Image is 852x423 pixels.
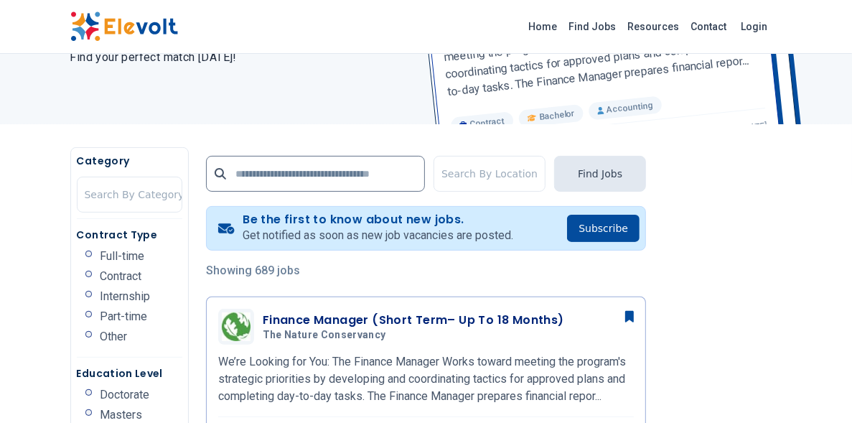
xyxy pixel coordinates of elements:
[622,15,685,38] a: Resources
[85,331,92,338] input: Other
[85,271,92,277] input: Contract
[563,15,622,38] a: Find Jobs
[206,262,646,279] p: Showing 689 jobs
[85,409,92,416] input: Masters
[685,15,733,38] a: Contact
[263,312,564,329] h3: Finance Manager (Short Term– Up To 18 Months)
[77,154,182,168] h5: Category
[222,312,251,341] img: The Nature Conservancy
[85,389,92,396] input: Doctorate
[733,12,777,41] a: Login
[100,251,145,262] span: Full-time
[85,251,92,257] input: Full-time
[100,389,150,401] span: Doctorate
[554,156,646,192] button: Find Jobs
[85,311,92,317] input: Part-time
[70,11,178,42] img: Elevolt
[77,228,182,242] h5: Contract Type
[100,311,148,322] span: Part-time
[243,213,513,227] h4: Be the first to know about new jobs.
[77,366,182,381] h5: Education Level
[243,227,513,244] p: Get notified as soon as new job vacancies are posted.
[567,215,640,242] button: Subscribe
[100,291,151,302] span: Internship
[100,409,143,421] span: Masters
[523,15,563,38] a: Home
[218,353,634,405] p: We’re Looking for You: The Finance Manager Works toward meeting the program's strategic prioritie...
[100,331,128,343] span: Other
[100,271,142,282] span: Contract
[85,291,92,297] input: Internship
[263,329,386,342] span: The Nature Conservancy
